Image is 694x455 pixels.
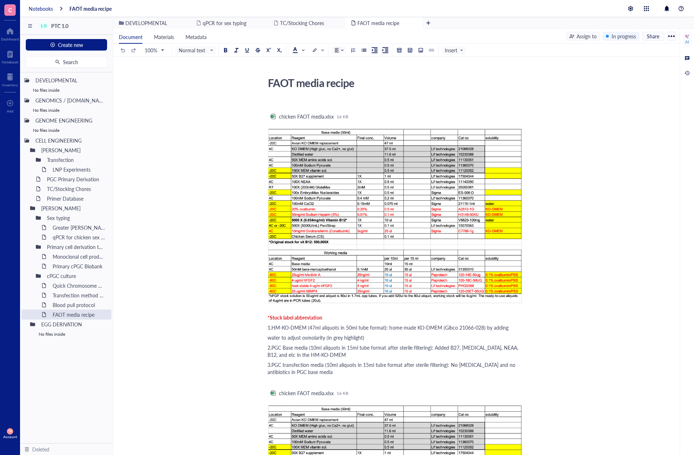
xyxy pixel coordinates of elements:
[51,22,68,29] span: PTC 1.0
[32,75,109,85] div: DEVELOPMENTAL
[40,23,47,28] div: 1.0
[145,47,164,53] span: 100%
[279,390,334,396] div: chicken FAOT media.xlsx
[445,47,464,53] span: Insert
[49,310,109,320] div: FAOT media recipe
[3,435,17,439] div: Account
[2,60,18,64] div: Notebook
[21,125,111,135] div: No files inside
[1,25,19,41] a: Dashboard
[7,109,14,113] div: Add
[1,37,19,41] div: Dashboard
[44,155,109,165] div: Transfection
[69,5,112,12] a: FAOT media recipe
[49,164,109,174] div: LNP Experiments
[337,114,348,119] div: 16 KB
[268,128,522,304] img: genemod-experiment-image
[685,39,689,45] div: AI
[49,290,109,300] div: Transfection method referance
[26,39,107,51] button: Create new
[268,324,509,331] span: 1.HM-KO-DMEM (47ml aliquots in 50ml tube format): home-made KO-DMEM (Gibco 21066-028) by adding
[49,300,109,310] div: Blood pull protocol
[27,329,111,339] div: No files inside
[2,83,18,87] div: Inventory
[2,48,18,64] a: Notebook
[58,42,83,48] span: Create new
[21,105,111,115] div: No files inside
[577,32,597,40] div: Assign to
[647,33,659,39] span: Share
[279,113,334,120] div: chicken FAOT media.xlsx
[642,32,664,40] button: Share
[44,193,109,203] div: Primer Database
[154,33,174,40] span: Materials
[268,314,322,321] span: *Stock label abbreviation
[612,32,636,40] div: In progress
[265,74,520,92] div: FAOT media recipe
[29,5,53,12] a: Notebooks
[119,33,143,40] span: Document
[49,252,109,262] div: Monoclonal cell production
[268,344,520,358] span: 2.PGC Base media (10ml aliquots in 15ml tube format after sterile filtering): Added B27, [MEDICAL...
[32,445,49,453] div: Deleted
[38,145,109,155] div: [PERSON_NAME]
[179,47,214,53] span: Normal text
[8,5,12,14] span: C
[63,59,78,65] span: Search
[49,281,109,291] div: Quick Chromosome Counting
[38,319,109,329] div: EGG DERIVATION
[44,242,109,252] div: Primary cell derivation template
[185,33,207,40] span: Metadata
[21,85,111,95] div: No files inside
[268,334,364,341] span: water to adjust osmolarity (in grey highlight)
[38,203,109,213] div: [PERSON_NAME]
[32,115,109,125] div: GENOME ENGINEERING
[49,232,109,242] div: qPCR for chicken sex typing
[337,390,348,396] div: 16 KB
[2,71,18,87] a: Inventory
[32,135,109,145] div: CELL ENGINEERING
[268,361,517,375] span: 3.PGC transfection media (10ml aliquots in 15ml tube format after sterile filtering): No [MEDICAL...
[44,213,109,223] div: Sex typing
[49,261,109,271] div: Primary cPGC Biobank
[32,95,109,105] div: GENOMICS / [DOMAIN_NAME]
[44,184,109,194] div: TC/Stocking Chores
[44,174,109,184] div: PGC Primary Derivation
[8,430,12,433] span: TR
[44,271,109,281] div: cPGC culture
[26,56,107,68] button: Search
[49,222,109,233] div: Greater [PERSON_NAME] Sex Typing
